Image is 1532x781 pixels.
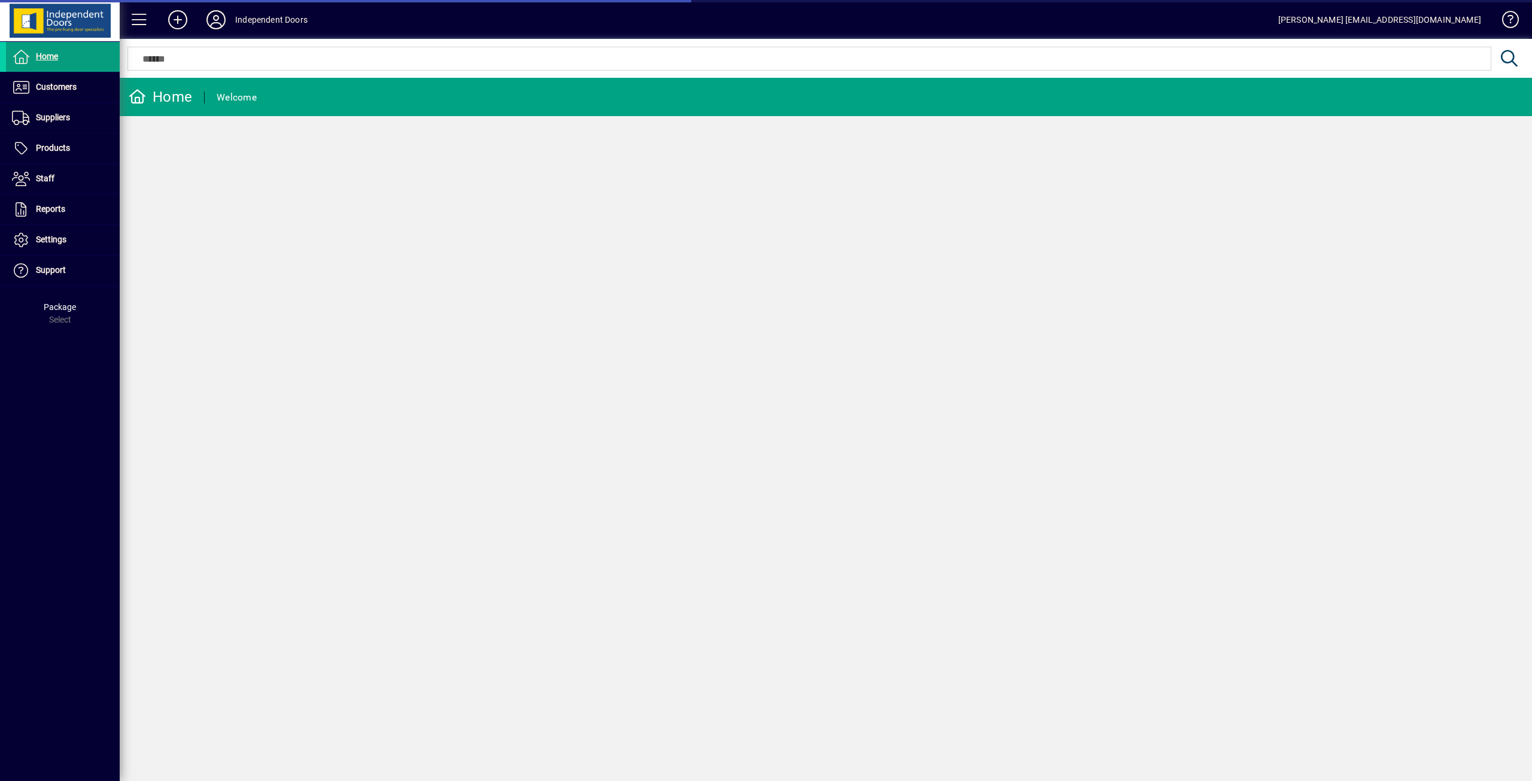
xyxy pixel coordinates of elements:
[6,225,120,255] a: Settings
[159,9,197,31] button: Add
[36,174,54,183] span: Staff
[36,265,66,275] span: Support
[6,195,120,224] a: Reports
[36,82,77,92] span: Customers
[6,164,120,194] a: Staff
[1278,10,1481,29] div: [PERSON_NAME] [EMAIL_ADDRESS][DOMAIN_NAME]
[197,9,235,31] button: Profile
[36,51,58,61] span: Home
[36,235,66,244] span: Settings
[44,302,76,312] span: Package
[217,88,257,107] div: Welcome
[6,133,120,163] a: Products
[6,72,120,102] a: Customers
[129,87,192,107] div: Home
[235,10,308,29] div: Independent Doors
[36,204,65,214] span: Reports
[1493,2,1517,41] a: Knowledge Base
[36,143,70,153] span: Products
[6,103,120,133] a: Suppliers
[36,113,70,122] span: Suppliers
[6,256,120,285] a: Support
